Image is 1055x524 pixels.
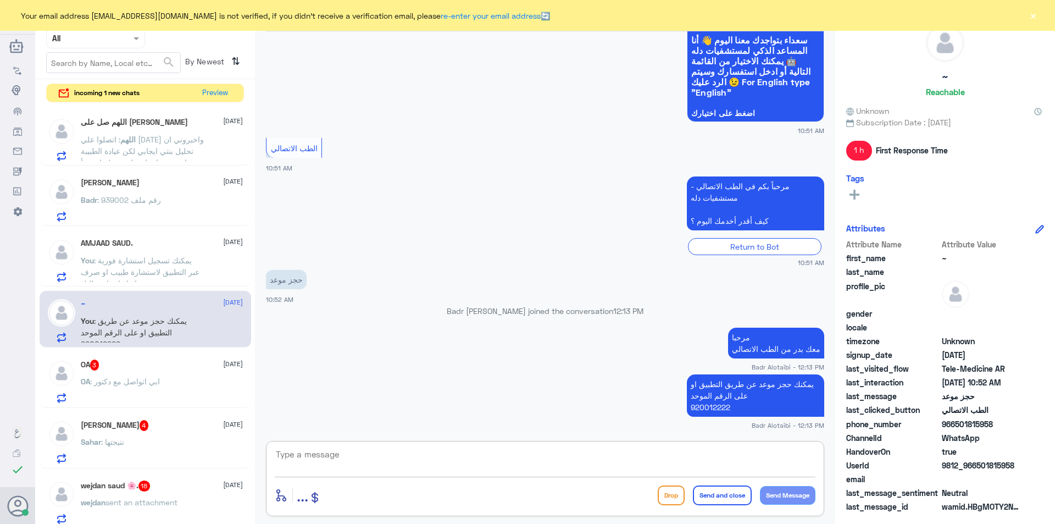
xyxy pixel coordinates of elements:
img: defaultAdmin.png [48,360,75,387]
img: defaultAdmin.png [48,239,75,266]
span: الطب الاتصالي [942,404,1021,416]
span: Unknown [942,335,1021,347]
button: Avatar [7,495,28,516]
span: signup_date [846,349,940,361]
p: 21/9/2025, 12:13 PM [687,374,824,417]
span: : يمكنك تسجيل استشارة فورية عبر التطبيق لاستشارة طبيب او صرف دواء او اجراء تحاليل [81,256,199,288]
span: اللهم [120,135,136,144]
span: 3 [90,360,99,371]
input: Search by Name, Local etc… [47,53,180,73]
span: [DATE] [223,359,243,369]
span: phone_number [846,418,940,430]
span: 18 [138,481,151,492]
span: last_interaction [846,377,940,388]
span: [DATE] [223,297,243,307]
span: last_message_id [846,501,940,512]
span: اضغط على اختيارك [691,109,820,118]
span: OA [81,377,90,386]
div: Return to Bot [688,238,821,255]
span: حجز موعد [942,390,1021,402]
img: defaultAdmin.png [48,420,75,448]
span: [DATE] [223,480,243,490]
span: [DATE] [223,237,243,247]
span: : ابي اتواصل مع دكتور [90,377,160,386]
span: 10:52 AM [266,296,293,303]
h5: Badr Abdulrahman [81,178,140,187]
i: ⇅ [231,52,240,70]
span: [DATE] [223,420,243,429]
h5: OA [81,360,99,371]
img: defaultAdmin.png [48,481,75,508]
span: profile_pic [846,280,940,306]
h5: AMJAAD SAUD. [81,239,133,248]
p: 21/9/2025, 10:52 AM [266,270,307,289]
span: incoming 1 new chats [74,88,140,98]
span: sent an attachment [105,498,177,507]
span: ChannelId [846,432,940,444]
span: wejdan [81,498,105,507]
span: First Response Time [876,145,948,156]
span: Badr Alotaibi - 12:13 PM [752,421,824,430]
span: last_clicked_button [846,404,940,416]
h5: wejdan saud 🌸. [81,481,151,492]
span: null [942,322,1021,333]
span: 12:13 PM [613,306,643,316]
img: defaultAdmin.png [48,299,75,327]
h5: ~ [942,70,948,83]
span: Tele-Medicine AR [942,363,1021,374]
span: : نتيجتها [101,437,124,446]
h6: Reachable [926,87,965,97]
span: Attribute Name [846,239,940,250]
span: 2025-09-21T07:51:31.114Z [942,349,1021,361]
span: : رقم ملف 939002 [97,195,161,205]
h5: Sahar Alasiri [81,420,149,431]
span: last_message [846,390,940,402]
i: check [11,463,24,476]
span: سعداء بتواجدك معنا اليوم 👋 أنا المساعد الذكي لمستشفيات دله 🤖 يمكنك الاختيار من القائمة التالية أو... [691,35,820,97]
button: ... [297,483,308,508]
span: 10:51 AM [798,126,824,135]
span: Your email address [EMAIL_ADDRESS][DOMAIN_NAME] is not verified, if you didn't receive a verifica... [21,10,550,21]
span: email [846,473,940,485]
img: defaultAdmin.png [48,178,75,206]
a: re-enter your email address [441,11,541,20]
span: [DATE] [223,176,243,186]
span: Badr Alotaibi - 12:13 PM [752,362,824,372]
span: HandoverOn [846,446,940,457]
span: true [942,446,1021,457]
span: wamid.HBgMOTY2NTAxODE1OTU4FQIAEhgUM0FGNjFBQTgzQTk3QjMwRDhBM0EA [942,501,1021,512]
span: 1 h [846,141,872,161]
button: Preview [197,84,232,102]
span: You [81,316,94,326]
p: Badr [PERSON_NAME] joined the conversation [266,305,824,317]
span: null [942,308,1021,319]
span: ... [297,485,308,505]
p: 21/9/2025, 12:13 PM [728,328,824,358]
span: timezone [846,335,940,347]
span: 966501815958 [942,418,1021,430]
span: UserId [846,460,940,471]
span: last_name [846,266,940,278]
span: last_message_sentiment [846,487,940,499]
span: 10:51 AM [266,164,292,172]
span: null [942,473,1021,485]
button: Drop [658,486,685,505]
button: Send Message [760,486,815,505]
button: search [162,53,175,71]
h6: Attributes [846,223,885,233]
span: Subscription Date : [DATE] [846,117,1044,128]
span: ~ [942,252,1021,264]
h5: ~ [81,299,86,308]
span: You [81,256,94,265]
span: 2025-09-21T07:52:20.194Z [942,377,1021,388]
img: defaultAdmin.png [926,24,964,62]
span: [DATE] [223,116,243,126]
span: search [162,56,175,69]
h5: اللهم صل على محمد [81,118,188,127]
span: 2 [942,432,1021,444]
span: Badr [81,195,97,205]
span: Attribute Value [942,239,1021,250]
button: × [1028,10,1039,21]
span: 10:51 AM [798,258,824,267]
span: : اتصلوا علي [DATE] واخبروني ان تحليل بنتي ايجابي لكن عيادة الطبيبة انتهت وحابه اي طبيب يطمنا ويق... [81,135,204,179]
